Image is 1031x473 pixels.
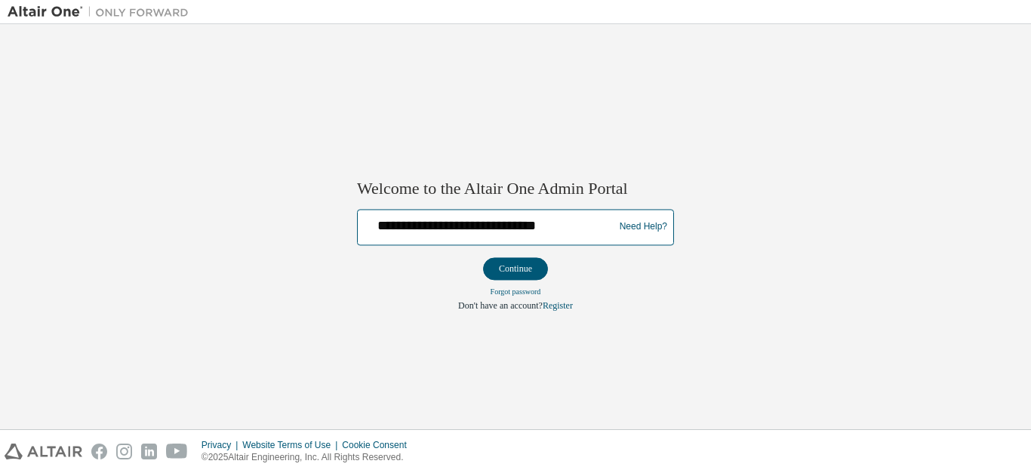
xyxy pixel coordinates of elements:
[202,439,242,451] div: Privacy
[342,439,415,451] div: Cookie Consent
[8,5,196,20] img: Altair One
[141,444,157,459] img: linkedin.svg
[483,257,548,280] button: Continue
[620,227,667,228] a: Need Help?
[202,451,416,464] p: © 2025 Altair Engineering, Inc. All Rights Reserved.
[5,444,82,459] img: altair_logo.svg
[91,444,107,459] img: facebook.svg
[357,179,674,200] h2: Welcome to the Altair One Admin Portal
[491,287,541,296] a: Forgot password
[116,444,132,459] img: instagram.svg
[166,444,188,459] img: youtube.svg
[242,439,342,451] div: Website Terms of Use
[543,300,573,311] a: Register
[458,300,543,311] span: Don't have an account?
